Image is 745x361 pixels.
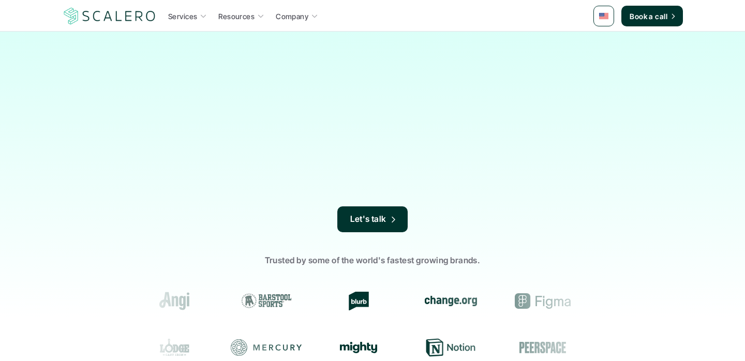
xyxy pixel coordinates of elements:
img: Scalero company logotype [62,6,157,26]
a: Let's talk [337,206,408,232]
a: Book a call [621,6,683,26]
h1: The premier lifecycle marketing studio✨ [191,63,554,138]
p: From strategy to execution, we bring deep expertise in top lifecycle marketing platforms—[DOMAIN_... [204,147,541,206]
a: Scalero company logotype [62,7,157,25]
p: Book a call [630,11,667,22]
p: Resources [218,11,255,22]
p: Company [276,11,308,22]
p: Services [168,11,197,22]
p: Let's talk [350,213,386,226]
